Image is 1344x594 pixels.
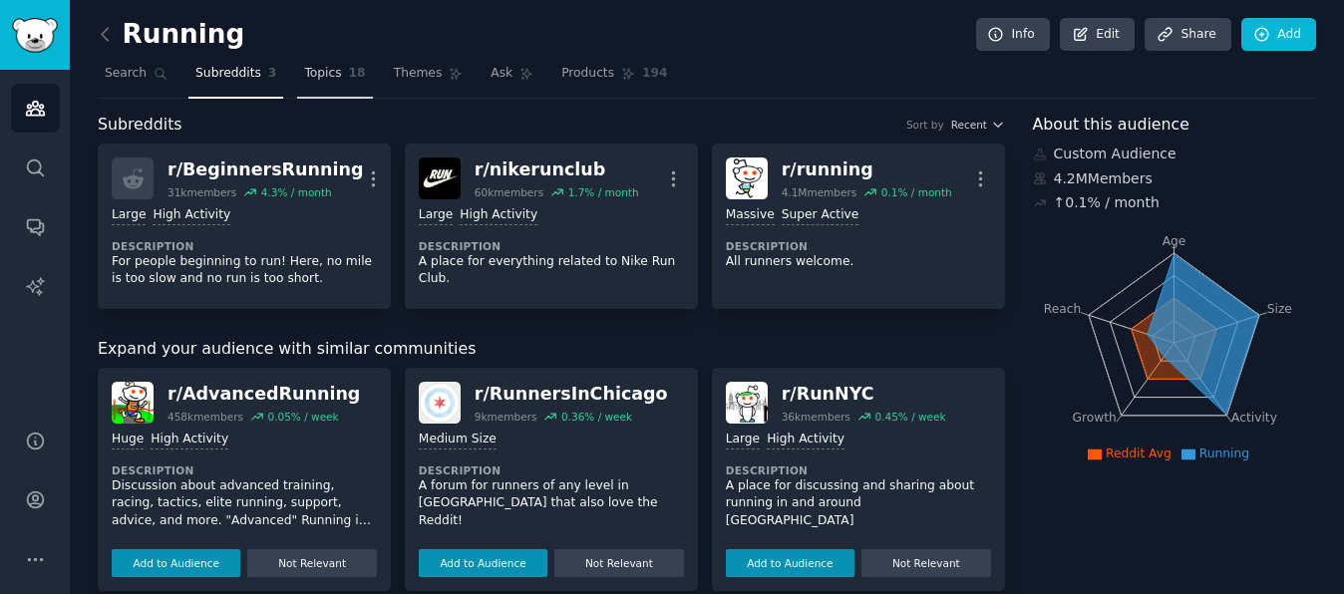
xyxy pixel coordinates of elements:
[195,65,261,83] span: Subreddits
[1060,18,1135,52] a: Edit
[112,549,240,577] button: Add to Audience
[112,253,377,288] p: For people beginning to run! Here, no mile is too slow and no run is too short.
[297,58,372,99] a: Topics18
[419,463,684,477] dt: Description
[304,65,341,83] span: Topics
[554,58,674,99] a: Products194
[782,157,952,182] div: r/ running
[98,113,182,138] span: Subreddits
[98,58,174,99] a: Search
[268,65,277,83] span: 3
[782,382,946,407] div: r/ RunNYC
[1162,234,1185,248] tspan: Age
[767,431,844,449] div: High Activity
[1033,168,1317,189] div: 4.2M Members
[976,18,1050,52] a: Info
[726,549,854,577] button: Add to Audience
[726,206,775,225] div: Massive
[12,18,58,53] img: GummySearch logo
[951,118,987,132] span: Recent
[419,431,497,449] div: Medium Size
[561,410,632,424] div: 0.36 % / week
[782,410,850,424] div: 36k members
[726,382,768,424] img: RunNYC
[561,65,614,83] span: Products
[168,185,236,199] div: 31k members
[568,185,639,199] div: 1.7 % / month
[491,65,512,83] span: Ask
[874,410,945,424] div: 0.45 % / week
[1241,18,1316,52] a: Add
[112,382,154,424] img: AdvancedRunning
[475,382,668,407] div: r/ RunnersInChicago
[98,144,391,309] a: r/BeginnersRunning31kmembers4.3% / monthLargeHigh ActivityDescriptionFor people beginning to run!...
[726,431,760,449] div: Large
[188,58,283,99] a: Subreddits3
[475,157,639,182] div: r/ nikerunclub
[112,431,144,449] div: Huge
[726,253,991,271] p: All runners welcome.
[1199,446,1249,460] span: Running
[247,549,376,577] button: Not Relevant
[726,477,991,530] p: A place for discussing and sharing about running in and around [GEOGRAPHIC_DATA]
[349,65,366,83] span: 18
[475,185,543,199] div: 60k members
[405,144,698,309] a: nikerunclubr/nikerunclub60kmembers1.7% / monthLargeHigh ActivityDescriptionA place for everything...
[712,144,1005,309] a: runningr/running4.1Mmembers0.1% / monthMassiveSuper ActiveDescriptionAll runners welcome.
[98,19,244,51] h2: Running
[782,206,859,225] div: Super Active
[1266,301,1291,315] tspan: Size
[726,157,768,199] img: running
[168,410,243,424] div: 458k members
[1106,446,1172,460] span: Reddit Avg
[1043,301,1081,315] tspan: Reach
[1033,113,1189,138] span: About this audience
[387,58,471,99] a: Themes
[419,253,684,288] p: A place for everything related to Nike Run Club.
[726,239,991,253] dt: Description
[951,118,1005,132] button: Recent
[394,65,443,83] span: Themes
[151,431,228,449] div: High Activity
[419,206,453,225] div: Large
[419,477,684,530] p: A forum for runners of any level in [GEOGRAPHIC_DATA] that also love the Reddit!
[261,185,332,199] div: 4.3 % / month
[484,58,540,99] a: Ask
[642,65,668,83] span: 194
[881,185,952,199] div: 0.1 % / month
[726,463,991,477] dt: Description
[98,337,476,362] span: Expand your audience with similar communities
[475,410,537,424] div: 9k members
[1231,411,1277,425] tspan: Activity
[1033,144,1317,164] div: Custom Audience
[906,118,944,132] div: Sort by
[1072,411,1116,425] tspan: Growth
[267,410,338,424] div: 0.05 % / week
[168,157,363,182] div: r/ BeginnersRunning
[168,382,360,407] div: r/ AdvancedRunning
[112,239,377,253] dt: Description
[1145,18,1230,52] a: Share
[460,206,537,225] div: High Activity
[153,206,230,225] div: High Activity
[419,382,461,424] img: RunnersInChicago
[112,477,377,530] p: Discussion about advanced training, racing, tactics, elite running, support, advice, and more. "A...
[112,463,377,477] dt: Description
[112,206,146,225] div: Large
[419,239,684,253] dt: Description
[1054,192,1160,213] div: ↑ 0.1 % / month
[105,65,147,83] span: Search
[782,185,857,199] div: 4.1M members
[419,549,547,577] button: Add to Audience
[554,549,683,577] button: Not Relevant
[419,157,461,199] img: nikerunclub
[861,549,990,577] button: Not Relevant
